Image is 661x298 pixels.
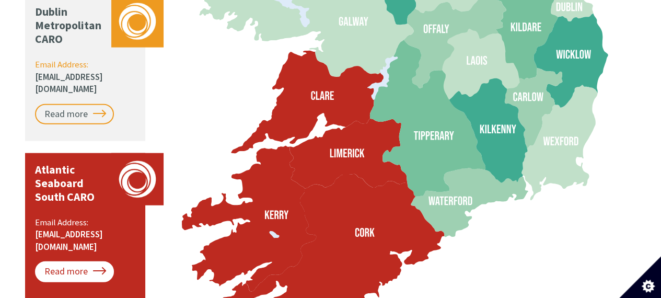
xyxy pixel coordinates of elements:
p: Email Address: [35,59,137,96]
a: Read more [35,261,114,282]
p: Dublin Metropolitan CARO [35,5,106,46]
a: [EMAIL_ADDRESS][DOMAIN_NAME] [35,71,103,95]
button: Set cookie preferences [619,256,661,298]
p: Atlantic Seaboard South CARO [35,163,106,204]
a: Read more [35,104,114,125]
a: [EMAIL_ADDRESS][DOMAIN_NAME] [35,228,103,253]
p: Email Address: [35,216,137,254]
